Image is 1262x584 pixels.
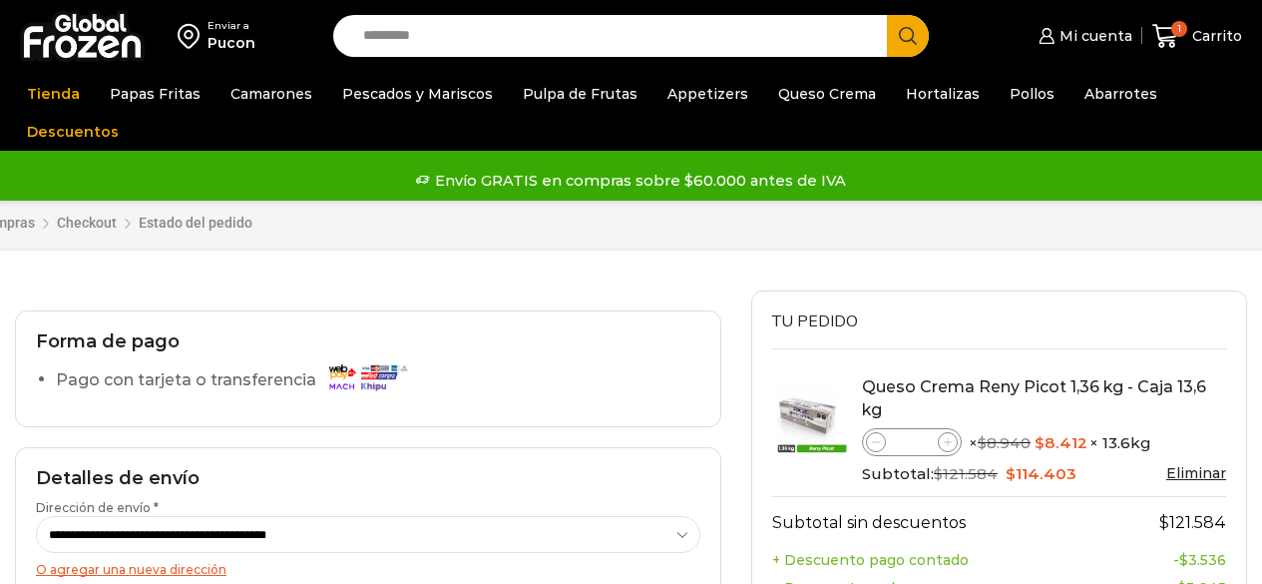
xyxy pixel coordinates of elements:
[862,428,1226,456] div: × × 13.6kg
[934,464,943,483] span: $
[934,464,998,483] bdi: 121.584
[978,433,1031,452] bdi: 8.940
[1179,551,1226,569] bdi: 3.536
[896,75,990,113] a: Hortalizas
[178,19,208,53] img: address-field-icon.svg
[220,75,322,113] a: Camarones
[1006,464,1016,483] span: $
[862,377,1206,419] a: Queso Crema Reny Picot 1,36 kg - Caja 13,6 kg
[1035,433,1045,452] span: $
[772,546,1101,574] th: + Descuento pago contado
[1000,75,1064,113] a: Pollos
[1166,464,1226,482] a: Eliminar
[1054,26,1132,46] span: Mi cuenta
[208,33,255,53] div: Pucon
[1034,16,1131,56] a: Mi cuenta
[1187,26,1242,46] span: Carrito
[862,463,1226,485] div: Subtotal:
[513,75,647,113] a: Pulpa de Frutas
[36,516,700,553] select: Dirección de envío *
[322,359,412,394] img: Pago con tarjeta o transferencia
[887,15,929,57] button: Search button
[1035,433,1087,452] bdi: 8.412
[772,497,1101,546] th: Subtotal sin descuentos
[1171,21,1187,37] span: 1
[56,363,418,398] label: Pago con tarjeta o transferencia
[17,113,129,151] a: Descuentos
[1152,13,1242,60] a: 1 Carrito
[208,19,255,33] div: Enviar a
[17,75,90,113] a: Tienda
[768,75,886,113] a: Queso Crema
[36,331,700,353] h2: Forma de pago
[36,499,700,553] label: Dirección de envío *
[886,430,938,454] input: Product quantity
[1159,513,1226,532] bdi: 121.584
[36,468,700,490] h2: Detalles de envío
[657,75,758,113] a: Appetizers
[332,75,503,113] a: Pescados y Mariscos
[1159,513,1169,532] span: $
[100,75,210,113] a: Papas Fritas
[1101,546,1226,574] td: -
[1006,464,1076,483] bdi: 114.403
[1179,551,1188,569] span: $
[36,562,226,577] a: O agregar una nueva dirección
[1074,75,1167,113] a: Abarrotes
[772,310,858,332] span: Tu pedido
[978,433,987,452] span: $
